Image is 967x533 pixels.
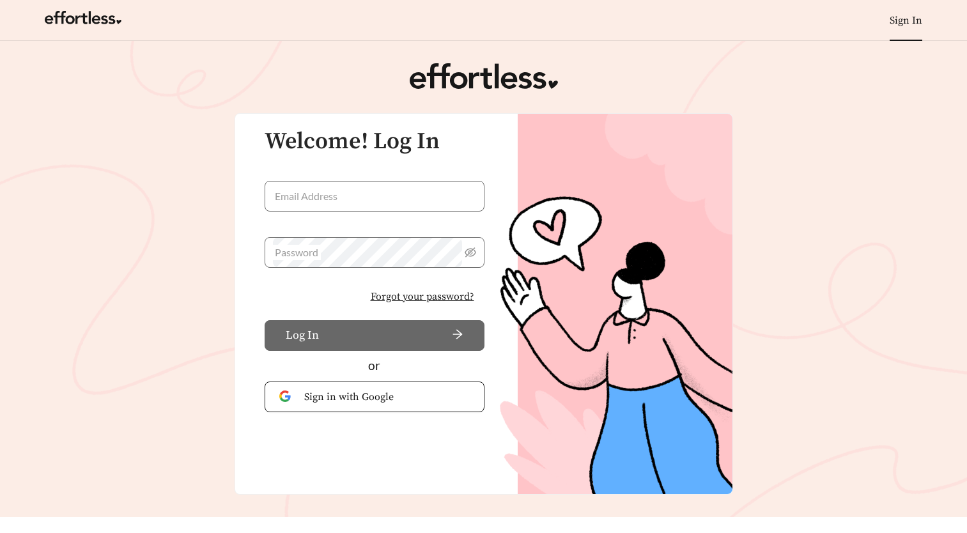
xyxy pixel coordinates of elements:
img: Google Authentication [279,390,294,403]
span: Forgot your password? [371,289,474,304]
a: Sign In [890,14,922,27]
button: Sign in with Google [265,382,484,412]
button: Forgot your password? [360,283,484,310]
span: eye-invisible [465,247,476,258]
div: or [265,357,484,375]
span: Sign in with Google [304,389,470,405]
h3: Welcome! Log In [265,129,484,155]
button: Log Inarrow-right [265,320,484,351]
